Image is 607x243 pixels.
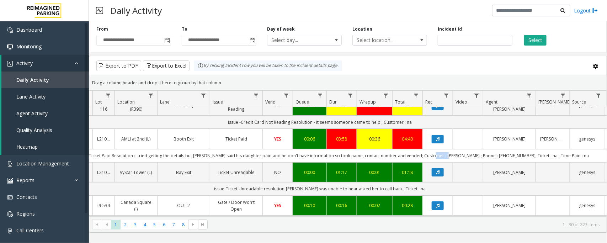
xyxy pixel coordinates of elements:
[198,63,203,69] img: infoIcon.svg
[179,220,188,229] span: Page 8
[594,91,603,100] a: Source Filter Menu
[251,91,261,100] a: Issue Filter Menu
[214,169,258,176] a: Ticket Unreadable
[248,35,256,45] span: Toggle popup
[486,99,497,105] span: Agent
[7,211,13,217] img: 'icon'
[169,220,179,229] span: Page 7
[572,99,586,105] span: Source
[361,169,388,176] a: 00:01
[295,99,309,105] span: Queue
[96,26,108,32] label: From
[16,127,52,133] span: Quality Analysis
[265,99,276,105] span: Vend
[97,169,110,176] a: L21075700
[524,35,547,46] button: Select
[162,136,206,142] a: Booth Exit
[267,35,326,45] span: Select day...
[1,138,89,155] a: Heatmap
[212,222,600,228] kendo-pager-info: 1 - 30 of 227 items
[331,202,352,209] a: 00:16
[162,202,206,209] a: OUT 2
[1,88,89,105] a: Lane Activity
[397,202,418,209] a: 00:28
[97,136,110,142] a: L21063800
[7,161,13,167] img: 'icon'
[331,169,352,176] a: 01:17
[16,60,33,67] span: Activity
[96,2,103,19] img: pageIcon
[119,199,153,212] a: Canada Square (I)
[456,99,467,105] span: Video
[574,202,601,209] a: genesys
[16,160,69,167] span: Location Management
[199,91,208,100] a: Lane Filter Menu
[159,220,169,229] span: Page 6
[488,202,531,209] a: [PERSON_NAME]
[558,91,568,100] a: Parker Filter Menu
[353,35,412,45] span: Select location...
[16,210,35,217] span: Regions
[346,91,355,100] a: Dur Filter Menu
[143,60,190,71] button: Export to Excel
[188,220,198,229] span: Go to the next page
[121,220,130,229] span: Page 2
[107,2,165,19] h3: Daily Activity
[7,61,13,67] img: 'icon'
[16,93,46,100] span: Lane Activity
[140,220,150,229] span: Page 4
[16,26,42,33] span: Dashboard
[182,26,187,32] label: To
[331,136,352,142] a: 03:58
[329,99,337,105] span: Dur
[275,169,281,175] span: NO
[297,136,322,142] a: 00:06
[16,110,48,117] span: Agent Activity
[442,91,451,100] a: Rec. Filter Menu
[274,136,281,142] span: YES
[163,35,171,45] span: Toggle popup
[472,91,481,100] a: Video Filter Menu
[162,169,206,176] a: Bay Exit
[438,26,462,32] label: Incident Id
[1,122,89,138] a: Quality Analysis
[7,178,13,184] img: 'icon'
[297,169,322,176] a: 00:00
[282,91,291,100] a: Vend Filter Menu
[7,228,13,234] img: 'icon'
[297,202,322,209] a: 00:10
[361,202,388,209] div: 00:02
[96,60,141,71] button: Export to PDF
[395,99,405,105] span: Total
[267,169,288,176] a: NO
[16,194,37,200] span: Contacts
[194,60,342,71] div: By clicking Incident row you will be taken to the incident details page.
[360,99,376,105] span: Wrapup
[131,220,140,229] span: Page 3
[16,227,44,234] span: Call Centers
[16,76,49,83] span: Daily Activity
[119,169,153,176] a: VyStar Tower (L)
[397,136,418,142] a: 04:40
[525,91,534,100] a: Agent Filter Menu
[160,99,170,105] span: Lane
[198,220,208,229] span: Go to the last page
[352,26,372,32] label: Location
[397,169,418,176] div: 01:18
[574,136,601,142] a: genesys
[214,199,258,212] a: Gate / Door Won't Open
[7,44,13,50] img: 'icon'
[16,177,34,184] span: Reports
[97,202,110,209] a: I9-534
[7,195,13,200] img: 'icon'
[89,76,607,89] div: Drag a column header and drop it here to group by that column
[267,136,288,142] a: YES
[16,43,42,50] span: Monitoring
